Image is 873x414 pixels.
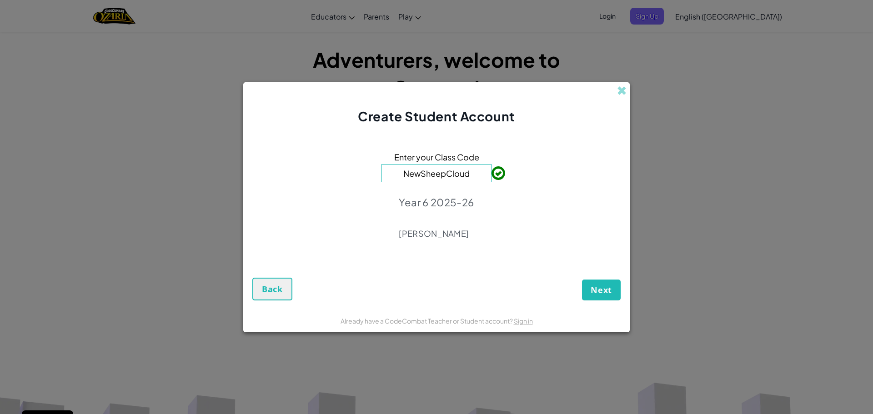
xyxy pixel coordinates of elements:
[341,317,514,325] span: Already have a CodeCombat Teacher or Student account?
[252,278,292,300] button: Back
[358,108,515,124] span: Create Student Account
[399,196,474,209] p: Year 6 2025-26
[514,317,533,325] a: Sign in
[582,279,621,300] button: Next
[399,228,474,239] p: [PERSON_NAME]
[262,284,283,294] span: Back
[394,150,479,164] span: Enter your Class Code
[591,284,612,295] span: Next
